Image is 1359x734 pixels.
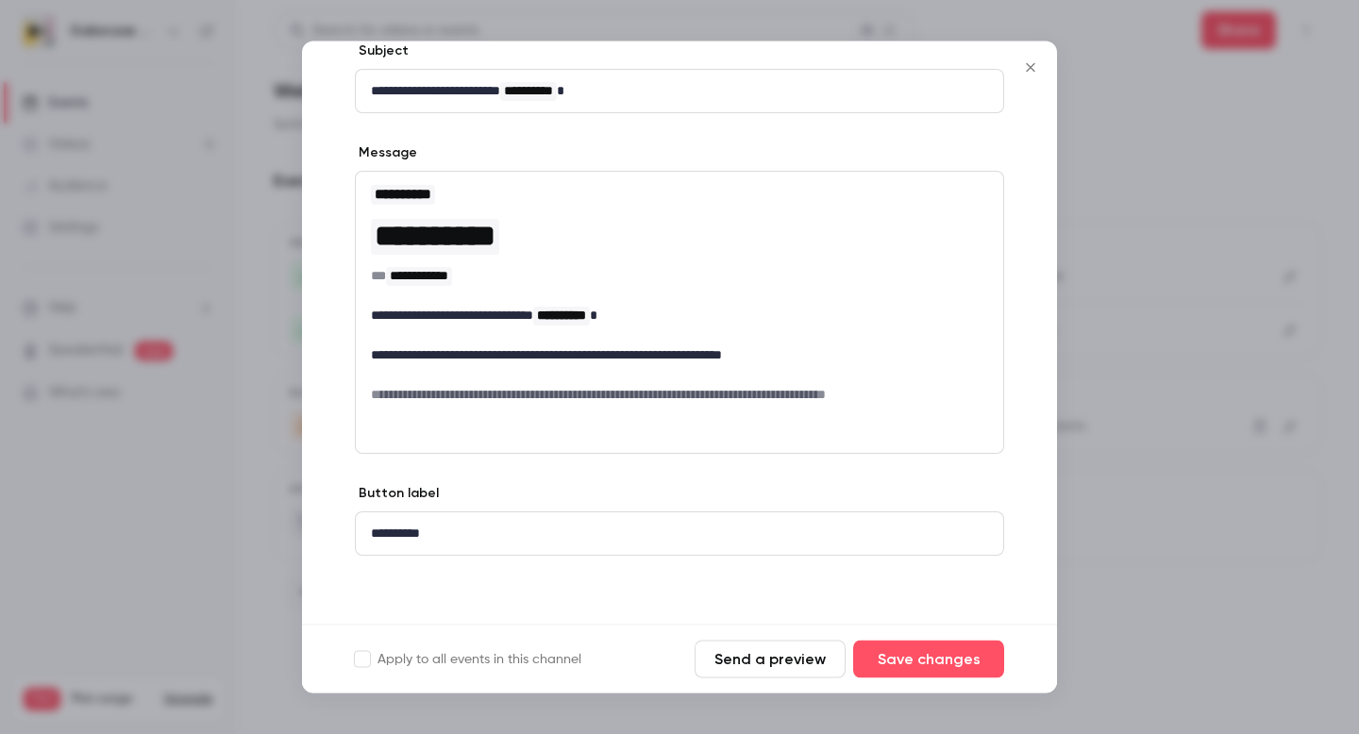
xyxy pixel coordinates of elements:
[355,650,581,669] label: Apply to all events in this channel
[695,641,846,678] button: Send a preview
[355,485,439,504] label: Button label
[356,173,1003,416] div: editor
[356,71,1003,113] div: editor
[356,513,1003,556] div: editor
[853,641,1004,678] button: Save changes
[355,144,417,163] label: Message
[355,42,409,61] label: Subject
[1012,49,1049,87] button: Close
